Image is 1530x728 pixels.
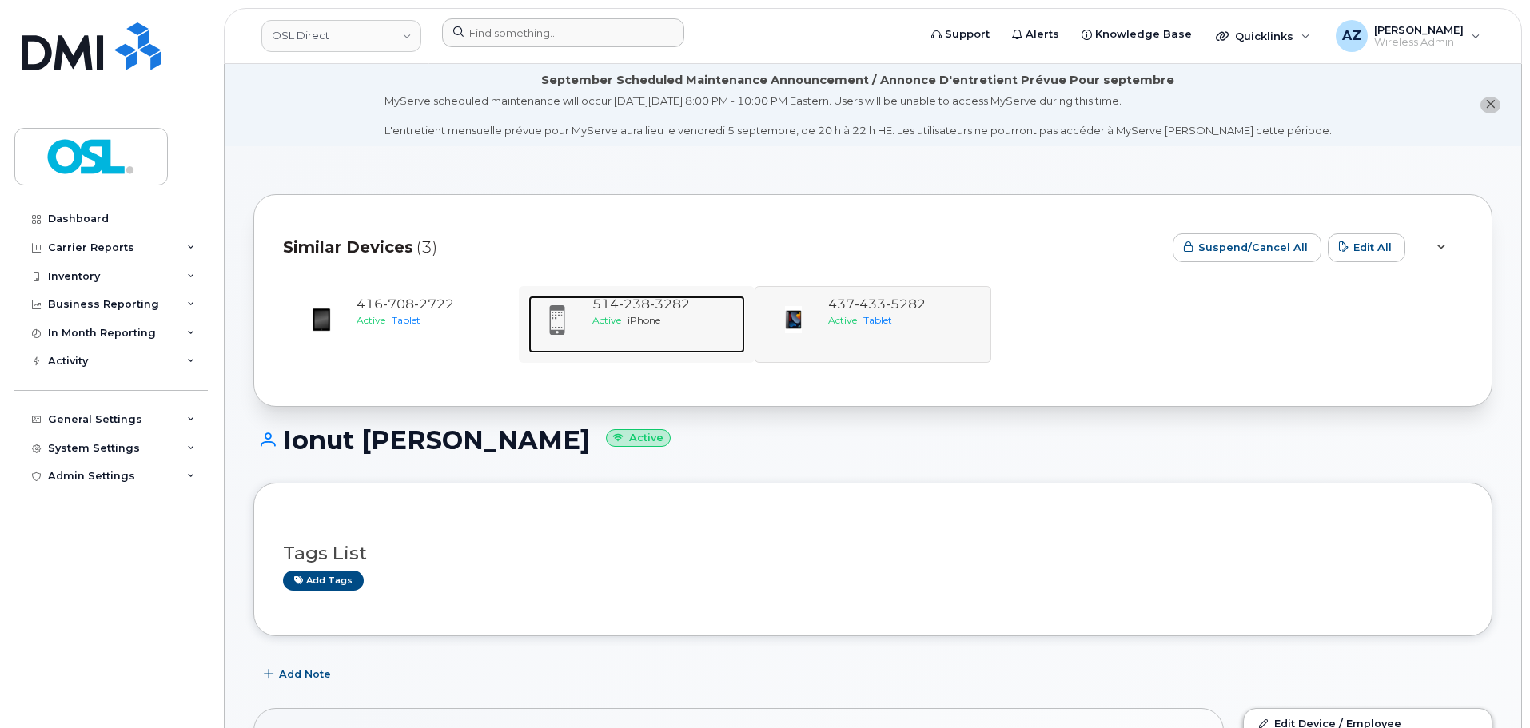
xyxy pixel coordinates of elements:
[650,296,690,312] span: 3282
[253,426,1492,454] h1: Ionut [PERSON_NAME]
[283,236,413,259] span: Similar Devices
[253,660,345,689] button: Add Note
[414,296,454,312] span: 2722
[305,304,337,336] img: image20231002-3703462-fz3vdb.jpeg
[628,314,660,326] span: iPhone
[283,543,1463,563] h3: Tags List
[357,296,454,312] span: 416
[592,296,690,312] span: 514
[357,314,385,326] span: Active
[1173,233,1321,262] button: Suspend/Cancel All
[293,296,509,352] a: 4167082722ActiveTablet
[1353,240,1392,255] span: Edit All
[619,296,650,312] span: 238
[392,314,420,326] span: Tablet
[416,236,437,259] span: (3)
[384,93,1332,138] div: MyServe scheduled maintenance will occur [DATE][DATE] 8:00 PM - 10:00 PM Eastern. Users will be u...
[541,72,1174,89] div: September Scheduled Maintenance Announcement / Annonce D'entretient Prévue Pour septembre
[283,571,364,591] a: Add tags
[1198,240,1308,255] span: Suspend/Cancel All
[592,314,621,326] span: Active
[606,429,671,448] small: Active
[1480,97,1500,113] button: close notification
[528,296,745,353] a: 5142383282ActiveiPhone
[1328,233,1405,262] button: Edit All
[279,666,331,682] span: Add Note
[383,296,414,312] span: 708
